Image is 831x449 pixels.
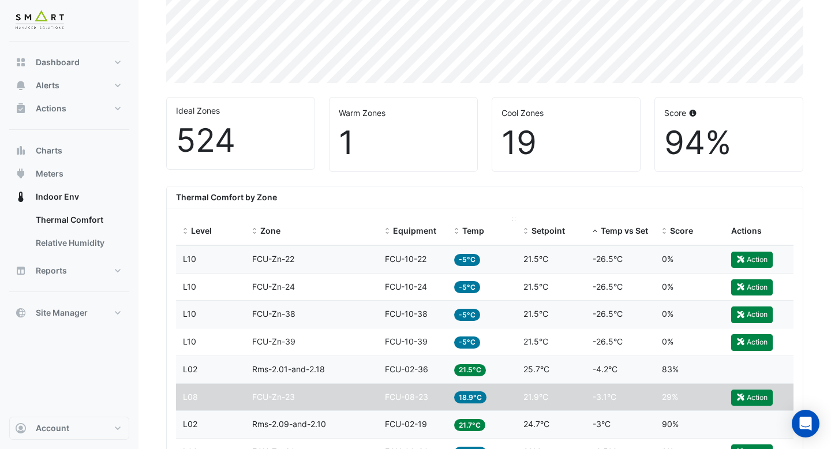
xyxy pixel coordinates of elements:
[662,309,673,319] span: 0%
[531,226,565,235] span: Setpoint
[454,281,480,293] span: -5°C
[454,254,480,266] span: -5°C
[339,124,468,162] div: 1
[183,419,197,429] span: L02
[662,254,673,264] span: 0%
[523,392,548,402] span: 21.9°C
[176,192,277,202] b: Thermal Comfort by Zone
[260,226,280,235] span: Zone
[252,282,295,291] span: FCU-Zn-24
[27,208,129,231] a: Thermal Comfort
[454,336,480,349] span: -5°C
[385,336,428,346] span: FCU-10-39
[662,336,673,346] span: 0%
[9,162,129,185] button: Meters
[385,309,428,319] span: FCU-10-38
[15,145,27,156] app-icon: Charts
[385,282,427,291] span: FCU-10-24
[731,306,773,323] button: Action
[662,419,679,429] span: 90%
[14,9,66,32] img: Company Logo
[664,107,793,119] div: Score
[523,336,548,346] span: 21.5°C
[731,390,773,406] button: Action
[183,254,196,264] span: L10
[36,145,62,156] span: Charts
[385,364,428,374] span: FCU-02-36
[15,191,27,203] app-icon: Indoor Env
[9,51,129,74] button: Dashboard
[183,392,198,402] span: L08
[183,282,196,291] span: L10
[9,74,129,97] button: Alerts
[385,419,427,429] span: FCU-02-19
[183,309,196,319] span: L10
[9,259,129,282] button: Reports
[593,336,623,346] span: -26.5°C
[593,309,623,319] span: -26.5°C
[662,392,678,402] span: 29%
[9,139,129,162] button: Charts
[792,410,819,437] div: Open Intercom Messenger
[523,254,548,264] span: 21.5°C
[385,254,426,264] span: FCU-10-22
[731,334,773,350] button: Action
[15,168,27,179] app-icon: Meters
[670,226,693,235] span: Score
[36,168,63,179] span: Meters
[183,336,196,346] span: L10
[27,231,129,255] a: Relative Humidity
[176,104,305,117] div: Ideal Zones
[15,80,27,91] app-icon: Alerts
[252,336,295,346] span: FCU-Zn-39
[523,419,549,429] span: 24.7°C
[36,57,80,68] span: Dashboard
[339,107,468,119] div: Warm Zones
[454,309,480,321] span: -5°C
[462,226,484,235] span: Temp
[36,422,69,434] span: Account
[454,419,485,431] span: 21.7°C
[252,364,325,374] span: Rms-2.01-and-2.18
[252,254,294,264] span: FCU-Zn-22
[9,97,129,120] button: Actions
[662,364,679,374] span: 83%
[252,309,295,319] span: FCU-Zn-38
[731,279,773,295] button: Action
[15,307,27,319] app-icon: Site Manager
[15,103,27,114] app-icon: Actions
[36,80,59,91] span: Alerts
[36,265,67,276] span: Reports
[731,252,773,268] button: Action
[183,364,197,374] span: L02
[593,254,623,264] span: -26.5°C
[15,57,27,68] app-icon: Dashboard
[593,392,616,402] span: -3.1°C
[393,226,436,235] span: Equipment
[454,391,486,403] span: 18.9°C
[36,103,66,114] span: Actions
[252,392,295,402] span: FCU-Zn-23
[523,282,548,291] span: 21.5°C
[664,124,793,162] div: 94%
[385,392,428,402] span: FCU-08-23
[176,121,305,160] div: 524
[593,364,617,374] span: -4.2°C
[523,309,548,319] span: 21.5°C
[9,301,129,324] button: Site Manager
[593,419,611,429] span: -3°C
[9,208,129,259] div: Indoor Env
[36,307,88,319] span: Site Manager
[454,364,486,376] span: 21.5°C
[523,364,549,374] span: 25.7°C
[662,282,673,291] span: 0%
[191,226,212,235] span: Level
[252,419,326,429] span: Rms-2.09-and-2.10
[601,226,669,235] span: Temp vs Setpoint
[731,226,762,235] span: Actions
[36,191,79,203] span: Indoor Env
[501,124,631,162] div: 19
[501,107,631,119] div: Cool Zones
[9,417,129,440] button: Account
[15,265,27,276] app-icon: Reports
